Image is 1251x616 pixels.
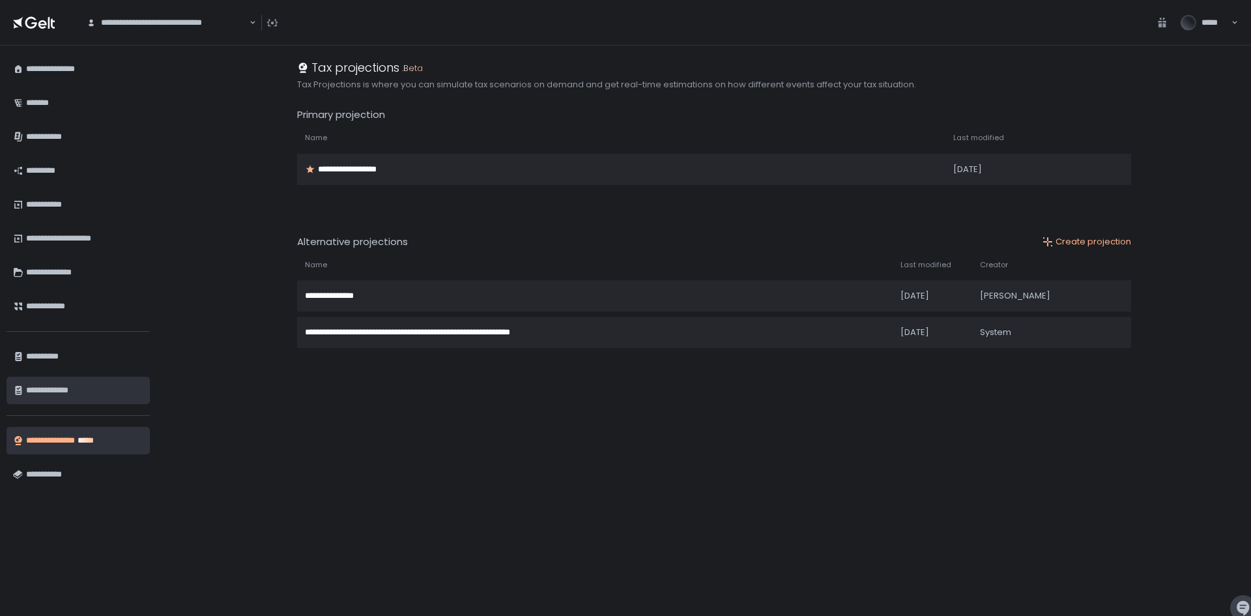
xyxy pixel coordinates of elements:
[1042,235,1131,250] button: Create projection
[980,290,1067,302] div: [PERSON_NAME]
[305,260,327,270] span: Name
[980,327,1067,338] div: System
[297,59,399,76] div: Tax projections
[78,9,256,37] div: Search for option
[297,108,385,121] span: Primary projection
[900,327,964,338] div: [DATE]
[297,235,408,250] span: Alternative projections
[399,62,423,75] span: .Beta
[900,260,951,270] span: Last modified
[900,290,964,302] div: [DATE]
[953,133,1004,143] span: Last modified
[953,164,1046,175] div: [DATE]
[305,133,327,143] span: Name
[1042,236,1131,248] div: Create projection
[297,79,916,91] h2: Tax Projections is where you can simulate tax scenarios on demand and get real-time estimations o...
[980,260,1008,270] span: Creator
